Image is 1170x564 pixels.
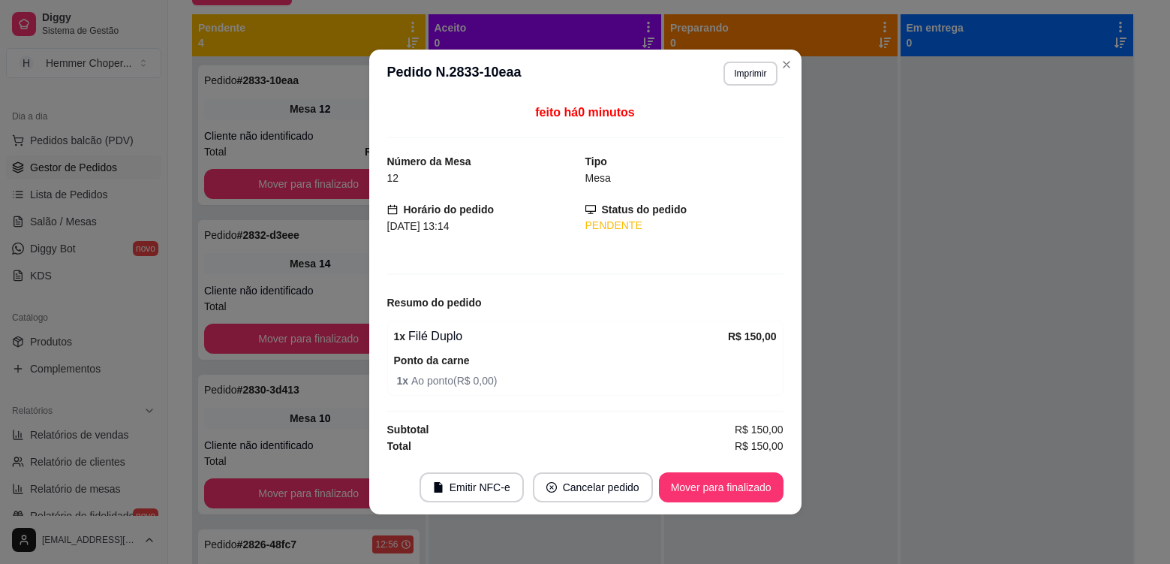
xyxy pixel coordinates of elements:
[723,62,777,86] button: Imprimir
[659,472,784,502] button: Mover para finalizado
[533,472,653,502] button: close-circleCancelar pedido
[387,204,398,215] span: calendar
[387,440,411,452] strong: Total
[397,372,777,389] span: Ao ponto ( R$ 0,00 )
[397,375,411,387] strong: 1 x
[735,438,784,454] span: R$ 150,00
[585,218,784,234] div: PENDENTE
[387,62,522,86] h3: Pedido N. 2833-10eaa
[433,482,444,493] span: file
[394,354,470,366] strong: Ponto da carne
[535,106,634,119] span: feito há 0 minutos
[546,482,557,493] span: close-circle
[420,472,524,502] button: fileEmitir NFC-e
[585,204,596,215] span: desktop
[585,172,611,184] span: Mesa
[394,330,406,342] strong: 1 x
[728,330,777,342] strong: R$ 150,00
[404,204,495,216] strong: Horário do pedido
[387,424,429,436] strong: Subtotal
[774,53,799,77] button: Close
[387,220,450,232] span: [DATE] 13:14
[387,297,482,309] strong: Resumo do pedido
[602,204,687,216] strong: Status do pedido
[735,421,784,438] span: R$ 150,00
[394,327,728,345] div: Filé Duplo
[585,155,607,167] strong: Tipo
[387,172,399,184] span: 12
[387,155,471,167] strong: Número da Mesa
